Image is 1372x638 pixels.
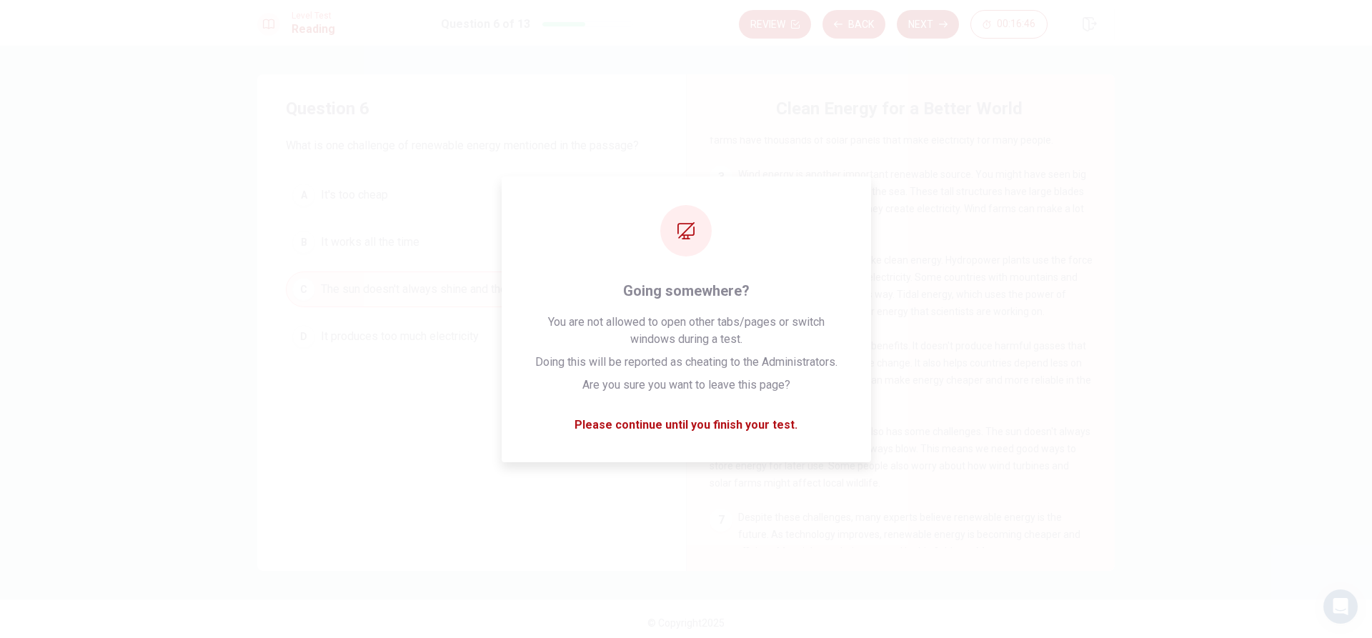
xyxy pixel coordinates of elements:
[710,254,1093,317] span: Water can also be used to make clean energy. Hydropower plants use the force of flowing rivers to...
[776,97,1023,120] h4: Clean Energy for a Better World
[647,617,725,629] span: © Copyright 2025
[292,184,315,206] div: A
[286,319,657,354] button: DIt produces too much electricity
[441,16,530,33] h1: Question 6 of 13
[710,423,732,446] div: 6
[321,186,388,204] span: It's too cheap
[710,251,732,274] div: 4
[710,509,732,532] div: 7
[286,137,657,154] span: What is one challenge of renewable energy mentioned in the passage?
[286,271,657,307] button: CThe sun doesn't always shine and the wind doesn't always blow
[710,166,732,189] div: 3
[321,234,419,251] span: It works all the time
[997,19,1035,30] span: 00:16:46
[739,10,811,39] button: Review
[710,169,1086,231] span: Wind energy is another important renewable source. You might have seen big wind turbines in field...
[321,328,479,345] span: It produces too much electricity
[286,224,657,260] button: BIt works all the time
[970,10,1048,39] button: 00:16:46
[710,512,1081,592] span: Despite these challenges, many experts believe renewable energy is the future. As technology impr...
[710,337,732,360] div: 5
[292,21,335,38] h1: Reading
[286,177,657,213] button: AIt's too cheap
[292,11,335,21] span: Level Test
[822,10,885,39] button: Back
[292,231,315,254] div: B
[286,97,657,120] h4: Question 6
[710,426,1090,489] span: However, renewable energy also has some challenges. The sun doesn't always shine, and the wind do...
[292,278,315,301] div: C
[1323,589,1358,624] div: Open Intercom Messenger
[710,340,1091,403] span: Renewable energy has many benefits. It doesn't produce harmful gasses that cause air pollution an...
[897,10,959,39] button: Next
[321,281,637,298] span: The sun doesn't always shine and the wind doesn't always blow
[292,325,315,348] div: D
